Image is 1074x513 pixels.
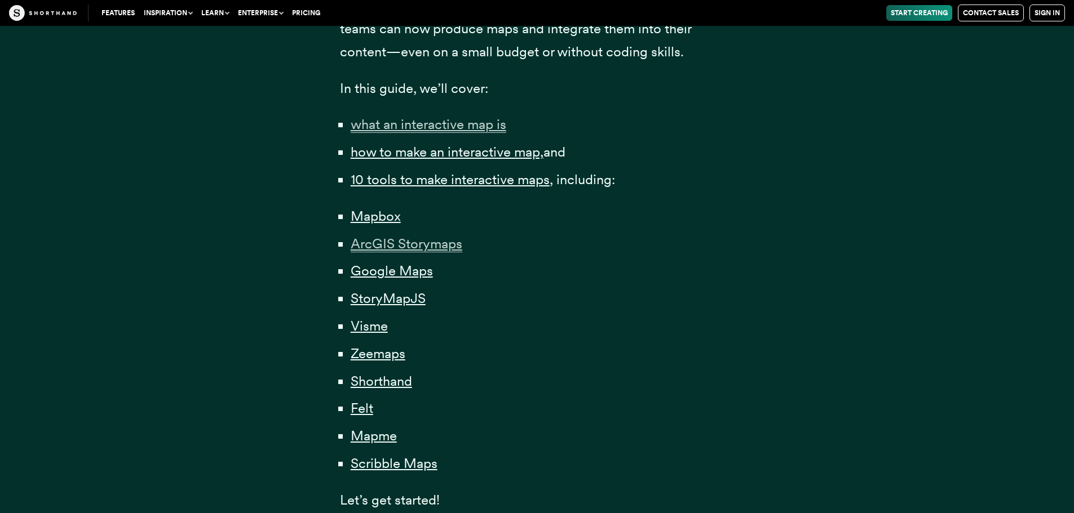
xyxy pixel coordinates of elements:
[351,455,437,471] a: Scribble Maps
[288,5,325,21] a: Pricing
[351,235,462,252] span: ArcGIS Storymaps
[886,5,952,21] a: Start Creating
[351,208,401,224] a: Mapbox
[958,5,1024,21] a: Contact Sales
[351,318,388,334] a: Visme
[351,262,433,279] a: Google Maps
[340,492,440,508] span: Let’s get started!
[97,5,139,21] a: Features
[340,80,488,96] span: In this guide, we’ll cover:
[139,5,197,21] button: Inspiration
[550,171,615,188] span: , including:
[351,235,462,252] a: ArcGIS Storymaps
[233,5,288,21] button: Enterprise
[543,144,565,160] span: and
[351,144,543,160] a: how to make an interactive map,
[9,5,77,21] img: The Craft
[351,400,373,416] a: Felt
[351,345,405,362] a: Zeemaps
[351,171,550,188] a: 10 tools to make interactive maps
[351,427,397,444] a: Mapme
[351,116,506,132] a: what an interactive map is
[351,116,506,133] span: what an interactive map is
[351,373,412,389] a: Shorthand
[197,5,233,21] button: Learn
[1029,5,1065,21] a: Sign in
[351,290,426,306] a: StoryMapJS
